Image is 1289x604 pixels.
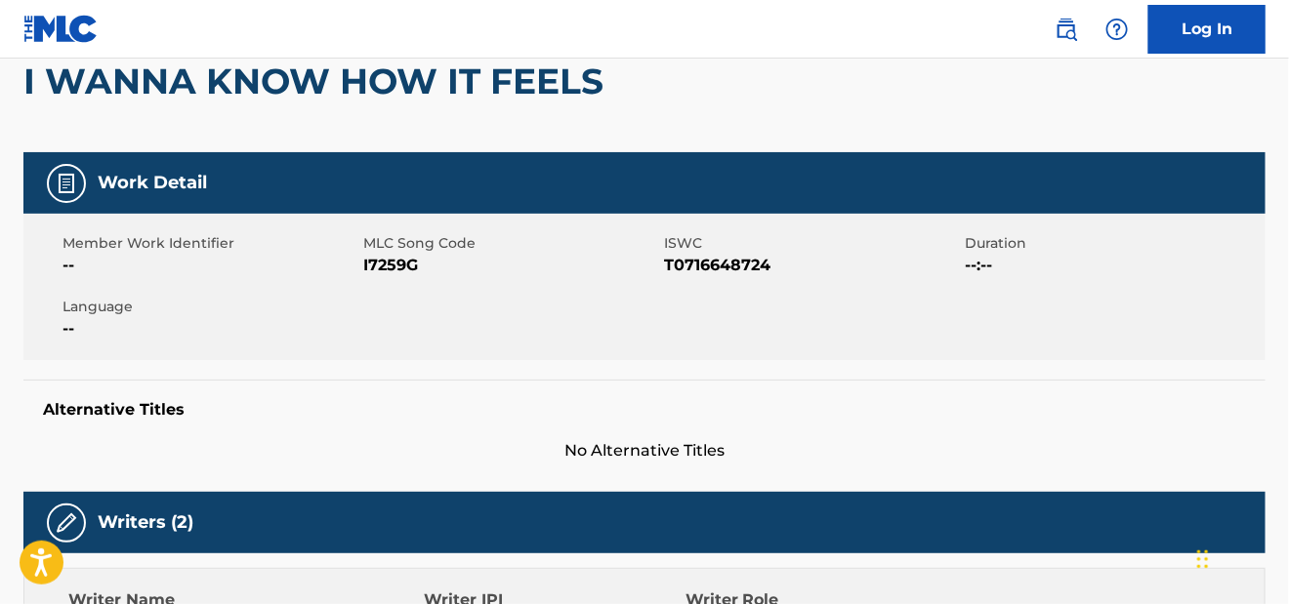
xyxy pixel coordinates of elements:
h2: I WANNA KNOW HOW IT FEELS [23,60,613,103]
span: No Alternative Titles [23,439,1266,463]
img: help [1105,18,1129,41]
img: MLC Logo [23,15,99,43]
img: Work Detail [55,172,78,195]
a: Log In [1148,5,1266,54]
span: ISWC [664,233,960,254]
span: -- [62,317,358,341]
span: Duration [965,233,1261,254]
span: Language [62,297,358,317]
span: -- [62,254,358,277]
a: Public Search [1047,10,1086,49]
div: Drag [1197,530,1209,588]
h5: Alternative Titles [43,400,1246,420]
iframe: Chat Widget [1191,510,1289,604]
img: search [1055,18,1078,41]
span: --:-- [965,254,1261,277]
span: T0716648724 [664,254,960,277]
h5: Work Detail [98,172,207,194]
h5: Writers (2) [98,511,193,534]
span: Member Work Identifier [62,233,358,254]
span: MLC Song Code [363,233,659,254]
div: Help [1098,10,1137,49]
span: I7259G [363,254,659,277]
img: Writers [55,511,78,535]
